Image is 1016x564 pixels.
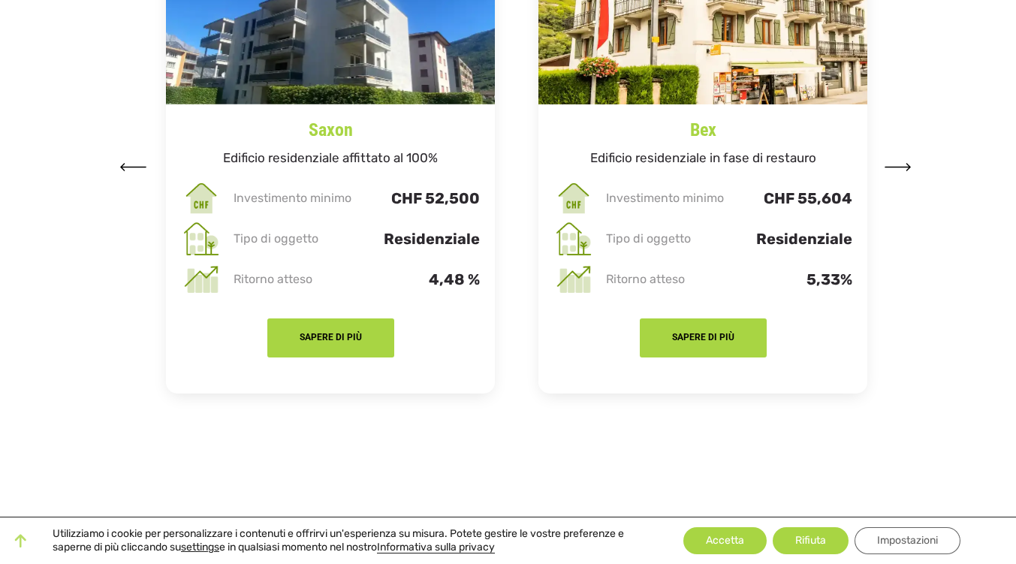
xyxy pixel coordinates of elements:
img: rendement [553,259,594,300]
button: settings [181,541,219,554]
p: CHF 55,604 [728,192,852,205]
img: type [181,219,222,259]
img: arrow-left [119,163,146,171]
a: SAPERE DI PIÙ [640,326,767,344]
p: Investimento minimo [231,192,355,205]
img: invest_min [553,178,594,219]
h5: Edificio residenziale affittato al 100% [166,143,495,178]
button: Rifiuta [773,527,849,554]
button: Accetta [683,527,767,554]
button: Impostazioni [855,527,960,554]
img: rendement [181,259,222,300]
p: Tipo di oggetto [231,232,355,246]
a: Saxon [166,104,495,143]
p: Residenziale [728,232,852,246]
p: Utilizziamo i cookie per personalizzare i contenuti e offrirvi un'esperienza su misura. Potete ge... [53,527,650,554]
p: 5,33% [728,273,852,286]
p: Tipo di oggetto [603,232,728,246]
img: arrow-left [885,163,912,171]
a: Bex [538,104,867,143]
p: Investimento minimo [603,192,728,205]
img: type [553,219,594,259]
a: SAPERE DI PIÙ [267,326,394,344]
h5: Edificio residenziale in fase di restauro [538,143,867,178]
p: Ritorno atteso [231,273,355,286]
p: 4,48 % [355,273,480,286]
button: SAPERE DI PIÙ [640,318,767,357]
img: invest_min [181,178,222,219]
a: Informativa sulla privacy [377,541,495,553]
p: Residenziale [355,232,480,246]
button: SAPERE DI PIÙ [267,318,394,357]
p: CHF 52,500 [355,192,480,205]
p: Ritorno atteso [603,273,728,286]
